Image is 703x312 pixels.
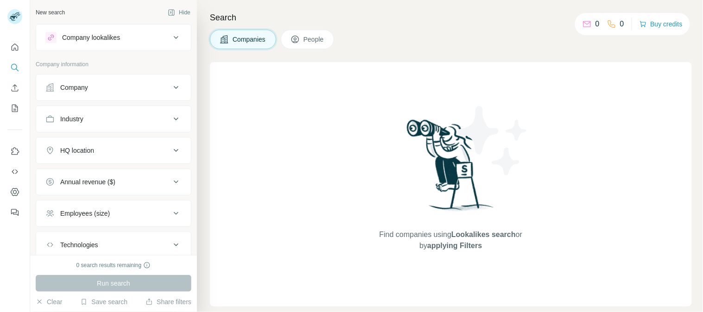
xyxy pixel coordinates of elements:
[36,108,191,130] button: Industry
[451,99,534,182] img: Surfe Illustration - Stars
[7,39,22,56] button: Quick start
[62,33,120,42] div: Company lookalikes
[7,143,22,160] button: Use Surfe on LinkedIn
[36,76,191,99] button: Company
[146,297,191,306] button: Share filters
[60,114,83,124] div: Industry
[451,231,516,238] span: Lookalikes search
[36,139,191,162] button: HQ location
[36,202,191,225] button: Employees (size)
[210,11,692,24] h4: Search
[7,80,22,96] button: Enrich CSV
[7,204,22,221] button: Feedback
[60,240,98,250] div: Technologies
[60,146,94,155] div: HQ location
[595,19,600,30] p: 0
[7,100,22,117] button: My lists
[36,60,191,69] p: Company information
[640,18,683,31] button: Buy credits
[427,242,482,250] span: applying Filters
[161,6,197,19] button: Hide
[7,163,22,180] button: Use Surfe API
[36,171,191,193] button: Annual revenue ($)
[7,59,22,76] button: Search
[377,229,525,251] span: Find companies using or by
[76,261,151,269] div: 0 search results remaining
[60,209,110,218] div: Employees (size)
[36,8,65,17] div: New search
[403,117,499,220] img: Surfe Illustration - Woman searching with binoculars
[233,35,266,44] span: Companies
[60,83,88,92] div: Company
[36,26,191,49] button: Company lookalikes
[36,297,62,306] button: Clear
[80,297,127,306] button: Save search
[304,35,325,44] span: People
[36,234,191,256] button: Technologies
[620,19,624,30] p: 0
[7,184,22,200] button: Dashboard
[60,177,115,187] div: Annual revenue ($)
